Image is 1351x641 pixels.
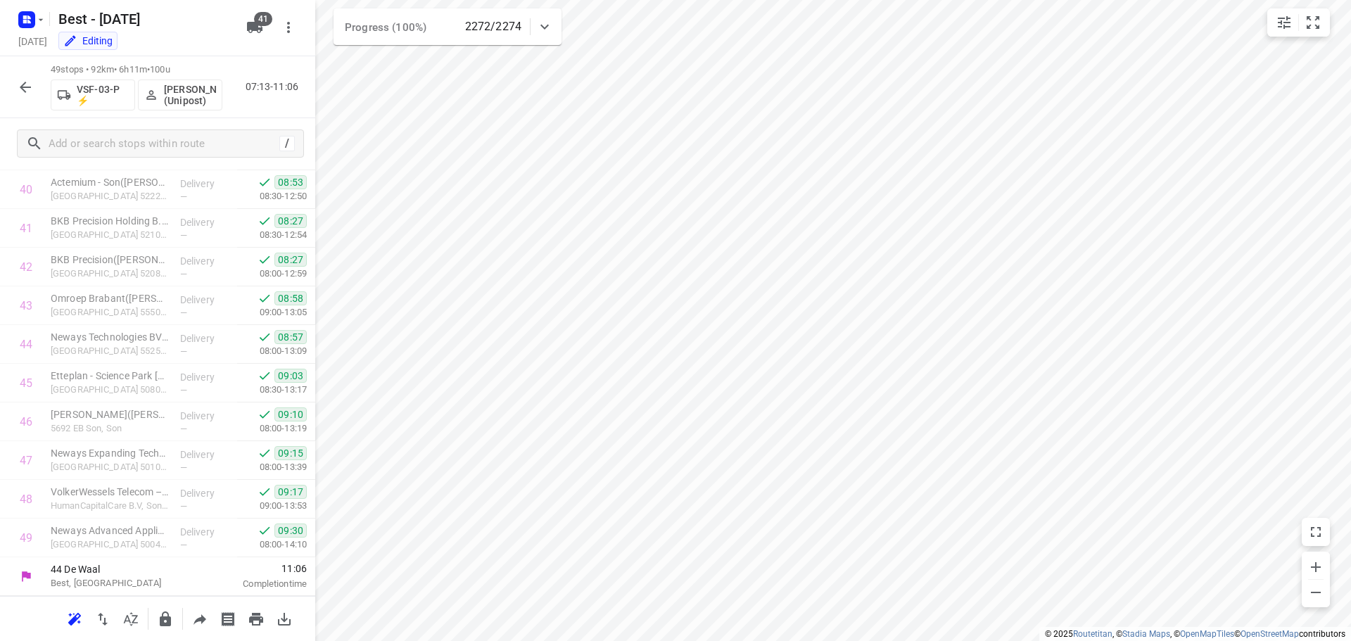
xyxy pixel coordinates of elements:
p: 07:13-11:06 [246,80,304,94]
p: 2272/2274 [465,18,521,35]
span: 09:17 [274,485,307,499]
p: 44 De Waal [51,562,197,576]
svg: Done [258,330,272,344]
p: Science Park Eindhoven 5525, Son [51,344,169,358]
button: Lock route [151,605,179,633]
span: Progress (100%) [345,21,426,34]
svg: Done [258,291,272,305]
svg: Done [258,446,272,460]
h5: [DATE] [13,33,53,49]
span: — [180,191,187,202]
div: 48 [20,493,32,506]
button: More [274,13,303,42]
p: Delivery [180,525,232,539]
p: Omar Alzeadi (Unipost) [164,84,216,106]
div: 45 [20,376,32,390]
span: — [180,462,187,473]
span: 41 [254,12,272,26]
p: 09:00-13:05 [237,305,307,319]
span: Sort by time window [117,611,145,625]
span: Share route [186,611,214,625]
div: small contained button group [1267,8,1330,37]
p: 08:30-12:54 [237,228,307,242]
svg: Done [258,214,272,228]
svg: Done [258,407,272,421]
p: Etteplan - Science Park Eindhoven(Jill van Schijndel) [51,369,169,383]
p: Completion time [214,577,307,591]
span: 100u [150,64,170,75]
p: Science Park Eindhoven 5080, Son [51,383,169,397]
p: Neways Expanding Technologies - Hoofdkantoor(Christine van Dartel) [51,446,169,460]
svg: Done [258,369,272,383]
button: VSF-03-P ⚡ [51,80,135,110]
span: Reoptimize route [61,611,89,625]
span: — [180,346,187,357]
div: You are currently in edit mode. [63,34,113,48]
p: Science Park Eindhoven 5010, Son [51,460,169,474]
div: 47 [20,454,32,467]
button: Fit zoom [1299,8,1327,37]
p: Science Park Eindhoven 5004, Son [51,538,169,552]
span: Download route [270,611,298,625]
h5: Rename [53,8,235,30]
p: 08:00-14:10 [237,538,307,552]
p: 49 stops • 92km • 6h11m [51,63,222,77]
p: 09:00-13:53 [237,499,307,513]
p: Science Park Eindhoven 5222, Son [51,189,169,203]
p: 5692 EB Son, Son [51,421,169,436]
span: Reverse route [89,611,117,625]
div: 40 [20,183,32,196]
span: • [147,64,150,75]
p: Delivery [180,409,232,423]
li: © 2025 , © , © © contributors [1045,629,1345,639]
svg: Done [258,523,272,538]
button: [PERSON_NAME] (Unipost) [138,80,222,110]
span: 09:10 [274,407,307,421]
span: — [180,269,187,279]
p: 08:30-13:17 [237,383,307,397]
p: Delivery [180,254,232,268]
p: Science Park Eindhoven 5550, Son [51,305,169,319]
span: 08:27 [274,253,307,267]
p: Neways Advanced Applications B.V. - Science Park Eindhoven 5004(Ellen Verest) [51,523,169,538]
button: Map settings [1270,8,1298,37]
span: 09:15 [274,446,307,460]
span: 09:30 [274,523,307,538]
p: VolkerWessels Telecom – Son en Breugel(Servicedesk) [51,485,169,499]
p: Delivery [180,215,232,229]
div: Progress (100%)2272/2274 [334,8,562,45]
a: OpenMapTiles [1180,629,1234,639]
button: 41 [241,13,269,42]
span: 11:06 [214,561,307,576]
p: HumanCapitalCare B.V, Son En Breugel [51,499,169,513]
span: — [180,385,187,395]
svg: Done [258,253,272,267]
div: 41 [20,222,32,235]
div: / [279,136,295,151]
p: Delivery [180,486,232,500]
p: Delivery [180,177,232,191]
span: 08:57 [274,330,307,344]
p: 08:30-12:50 [237,189,307,203]
div: 46 [20,415,32,429]
span: — [180,424,187,434]
div: 42 [20,260,32,274]
svg: Done [258,485,272,499]
p: Delivery [180,370,232,384]
p: 08:00-13:19 [237,421,307,436]
p: Omroep Brabant(Kimberly van Heuven) [51,291,169,305]
div: 43 [20,299,32,312]
p: Science Park Eindhoven 5208, Son [51,267,169,281]
p: BKB Precision Holding B.V.(Suzanne Rustige) [51,214,169,228]
a: Stadia Maps [1122,629,1170,639]
span: 08:27 [274,214,307,228]
span: 09:03 [274,369,307,383]
span: — [180,540,187,550]
p: Delivery [180,448,232,462]
span: Print route [242,611,270,625]
p: 08:00-12:59 [237,267,307,281]
p: Science Park Eindhoven 5210, Son En Breugel [51,228,169,242]
p: Neways Technologies BV - Son(Heidy van der Rijt) [51,330,169,344]
p: Best, [GEOGRAPHIC_DATA] [51,576,197,590]
p: Delivery [180,293,232,307]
